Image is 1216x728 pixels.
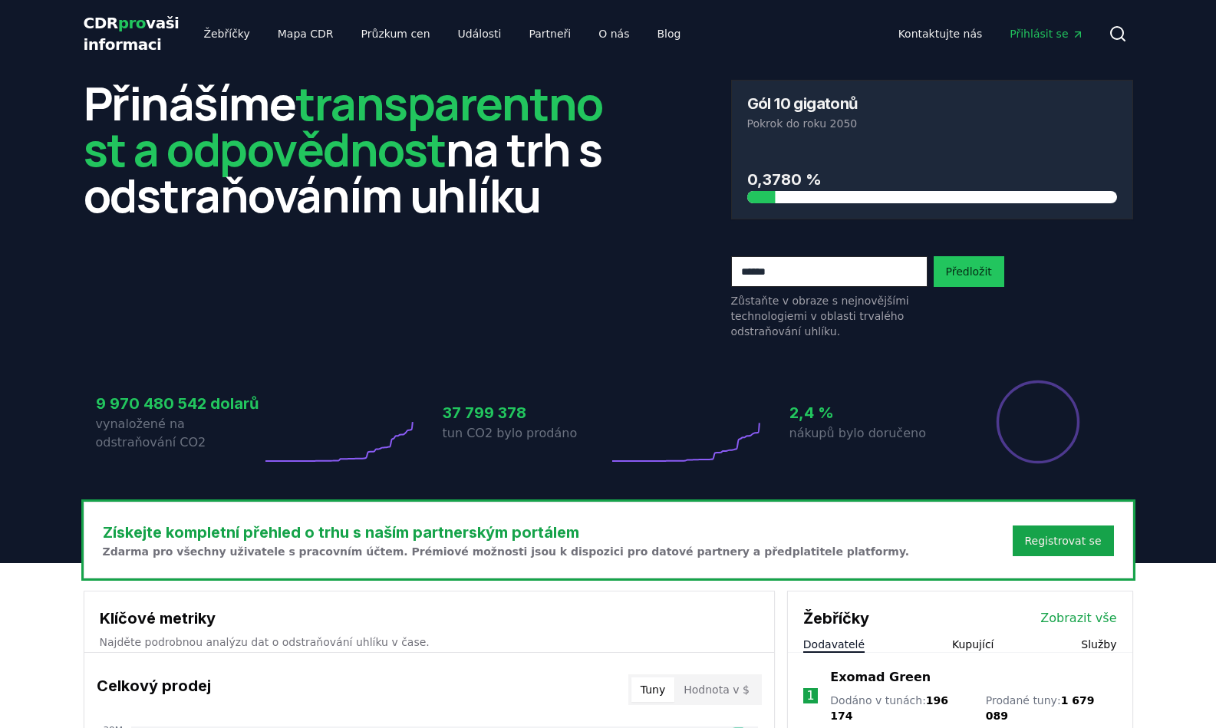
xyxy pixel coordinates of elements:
a: Mapa CDR [265,20,346,48]
font: Dodavatelé [803,638,865,651]
a: Zobrazit vše [1040,609,1116,628]
font: pro [118,14,146,32]
font: 2,4 % [789,404,834,422]
font: Přihlásit se [1010,28,1068,40]
font: transparentnost a odpovědnost [84,71,603,180]
nav: Hlavní [191,20,693,48]
a: Průzkum cen [349,20,443,48]
nav: Hlavní [886,20,1096,48]
font: Přinášíme [84,71,296,134]
font: Události [458,28,502,40]
font: Hodnota v $ [684,684,750,696]
a: Události [446,20,514,48]
font: nákupů bylo doručeno [789,426,926,440]
font: Dodáno v tunách [830,694,922,707]
font: Zůstaňte v obraze s nejnovějšími technologiemi v oblasti trvalého odstraňování uhlíku. [731,295,909,338]
font: Mapa CDR [278,28,334,40]
button: Registrovat se [1013,525,1114,556]
font: Prodané tuny [986,694,1057,707]
font: Žebříčky [803,609,869,628]
font: Partneři [529,28,571,40]
font: Gól 10 gigatonů [747,94,858,113]
font: Získejte kompletní přehled o trhu s naším partnerským portálem [103,523,579,542]
font: Klíčové metriky [100,609,216,628]
font: Průzkum cen [361,28,430,40]
button: Předložit [934,256,1004,287]
a: Blog [644,20,693,48]
font: Exomad Green [830,670,931,684]
font: Služby [1081,638,1116,651]
font: Blog [657,28,680,40]
a: CDRprovaši informaci [84,12,180,55]
font: : [922,694,926,707]
font: Najděte podrobnou analýzu dat o odstraňování uhlíku v čase. [100,636,430,648]
font: CDR [84,14,118,32]
font: 9 970 480 542 dolarů [96,394,259,413]
font: Zobrazit vše [1040,611,1116,625]
font: Tuny [641,684,665,696]
a: Partneři [516,20,583,48]
font: Kupující [952,638,994,651]
font: 37 799 378 [443,404,526,422]
font: Předložit [946,265,992,278]
a: Exomad Green [830,668,931,687]
font: Kontaktujte nás [898,28,983,40]
font: 1 [806,688,814,703]
font: : [1057,694,1061,707]
font: Registrovat se [1025,535,1102,547]
div: Procento realizovaných tržeb [995,379,1081,465]
font: vynaložené na odstraňování CO2 [96,417,206,450]
font: tun CO2 bylo prodáno [443,426,578,440]
font: Žebříčky [203,28,249,40]
font: na trh s odstraňováním uhlíku [84,117,602,226]
font: 0,3780 % [747,170,822,189]
a: Kontaktujte nás [886,20,995,48]
a: Registrovat se [1025,533,1102,548]
font: O nás [598,28,629,40]
a: Žebříčky [191,20,262,48]
font: Zdarma pro všechny uživatele s pracovním účtem. Prémiové možnosti jsou k dispozici pro datové par... [103,545,910,558]
font: Pokrok do roku 2050 [747,117,858,130]
font: Celkový prodej [97,677,211,695]
a: Přihlásit se [997,20,1096,48]
a: O nás [586,20,641,48]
